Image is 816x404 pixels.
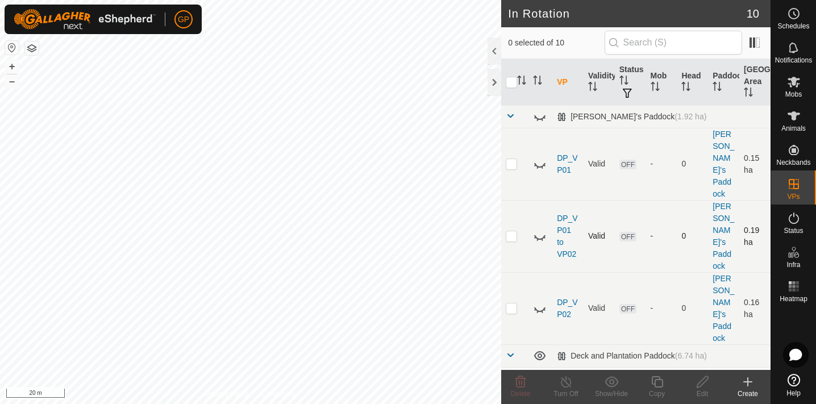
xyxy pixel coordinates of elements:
div: Deck and Plantation Paddock [557,351,707,361]
span: 10 [747,5,759,22]
a: [PERSON_NAME]'s Paddock [713,202,734,270]
span: GP [178,14,189,26]
td: 0 [677,200,708,272]
div: Turn Off [543,389,589,399]
td: Valid [584,200,615,272]
img: Gallagher Logo [14,9,156,30]
th: Head [677,59,708,106]
div: Show/Hide [589,389,634,399]
button: – [5,74,19,88]
a: DP_VP01 [557,153,578,174]
div: - [651,158,673,170]
div: Edit [680,389,725,399]
span: (6.74 ha) [675,351,707,360]
span: Neckbands [776,159,810,166]
h2: In Rotation [508,7,747,20]
div: [PERSON_NAME]'s Paddock [557,112,706,122]
p-sorticon: Activate to sort [517,77,526,86]
span: Delete [511,390,531,398]
span: Help [786,390,801,397]
button: Map Layers [25,41,39,55]
span: Animals [781,125,806,132]
td: 0 [677,272,708,344]
span: 0 selected of 10 [508,37,604,49]
td: 0.16 ha [739,272,771,344]
a: Help [771,369,816,401]
span: Infra [786,261,800,268]
td: Valid [584,272,615,344]
span: OFF [619,160,636,169]
p-sorticon: Activate to sort [744,89,753,98]
p-sorticon: Activate to sort [533,77,542,86]
div: Create [725,389,771,399]
a: [PERSON_NAME]'s Paddock [713,130,734,198]
a: DP_VP02 [557,298,578,319]
span: Mobs [785,91,802,98]
span: VPs [787,193,800,200]
td: 0.15 ha [739,128,771,200]
button: Reset Map [5,41,19,55]
th: Status [615,59,646,106]
span: Status [784,227,803,234]
div: - [651,230,673,242]
span: Heatmap [780,295,807,302]
span: (1.92 ha) [675,112,706,121]
p-sorticon: Activate to sort [588,84,597,93]
th: Validity [584,59,615,106]
p-sorticon: Activate to sort [651,84,660,93]
a: [PERSON_NAME]'s Paddock [713,274,734,343]
button: + [5,60,19,73]
p-sorticon: Activate to sort [681,84,690,93]
p-sorticon: Activate to sort [713,84,722,93]
th: Mob [646,59,677,106]
th: Paddock [708,59,739,106]
span: OFF [619,304,636,314]
span: Schedules [777,23,809,30]
td: Valid [584,128,615,200]
td: 0 [677,128,708,200]
span: Notifications [775,57,812,64]
div: Copy [634,389,680,399]
input: Search (S) [605,31,742,55]
th: VP [552,59,584,106]
a: DP_VP01 to VP02 [557,214,578,259]
p-sorticon: Activate to sort [619,77,628,86]
a: Contact Us [262,389,295,399]
a: Privacy Policy [206,389,248,399]
th: [GEOGRAPHIC_DATA] Area [739,59,771,106]
td: 0.19 ha [739,200,771,272]
div: - [651,302,673,314]
span: OFF [619,232,636,241]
